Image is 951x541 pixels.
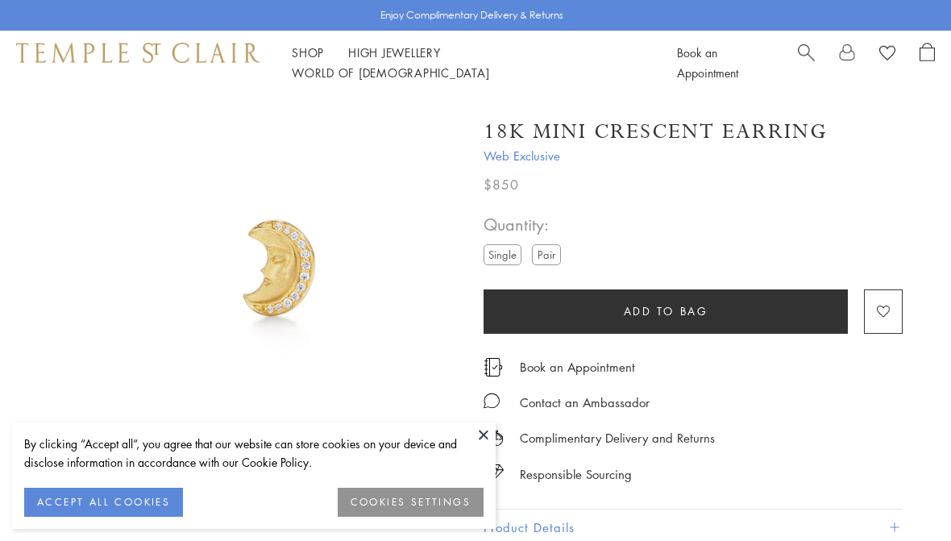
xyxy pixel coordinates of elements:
a: High JewelleryHigh Jewellery [348,44,441,60]
img: icon_appointment.svg [484,358,503,377]
a: Open Shopping Bag [920,43,935,83]
span: $850 [484,174,519,195]
p: Enjoy Complimentary Delivery & Returns [380,7,563,23]
nav: Main navigation [292,43,641,83]
div: By clicking “Accept all”, you agree that our website can store cookies on your device and disclos... [24,435,484,472]
img: MessageIcon-01_2.svg [484,393,500,409]
a: World of [DEMOGRAPHIC_DATA]World of [DEMOGRAPHIC_DATA] [292,65,489,81]
button: ACCEPT ALL COOKIES [24,488,183,517]
div: Contact an Ambassador [520,393,650,413]
img: E18105-MINICRES [105,95,459,450]
a: Book an Appointment [520,358,635,376]
label: Pair [532,244,561,264]
div: Responsible Sourcing [520,464,632,485]
a: Book an Appointment [677,44,738,81]
p: Complimentary Delivery and Returns [520,428,715,448]
a: Search [798,43,815,83]
h1: 18K Mini Crescent Earring [484,118,828,146]
a: View Wishlist [879,43,895,67]
span: Add to bag [624,302,708,320]
button: Add to bag [484,289,848,334]
label: Single [484,244,521,264]
img: Temple St. Clair [16,43,260,62]
span: Web Exclusive [484,146,903,166]
button: COOKIES SETTINGS [338,488,484,517]
a: ShopShop [292,44,324,60]
iframe: Gorgias live chat messenger [870,465,935,525]
span: Quantity: [484,211,567,238]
